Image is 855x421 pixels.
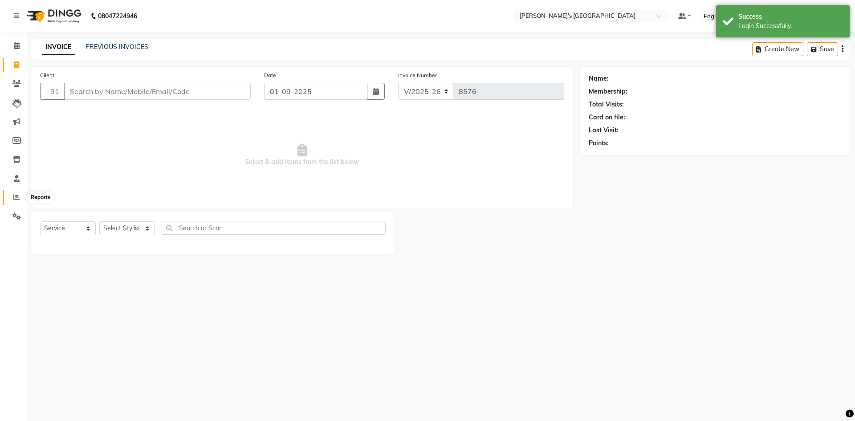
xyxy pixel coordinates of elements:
[589,100,624,109] div: Total Visits:
[42,39,75,55] a: INVOICE
[738,21,843,31] div: Login Successfully.
[807,42,838,56] button: Save
[752,42,803,56] button: Create New
[589,74,609,83] div: Name:
[40,83,65,100] button: +91
[64,83,251,100] input: Search by Name/Mobile/Email/Code
[40,110,564,200] span: Select & add items from the list below
[738,12,843,21] div: Success
[264,71,276,79] label: Date
[589,139,609,148] div: Points:
[98,4,137,29] b: 08047224946
[85,43,148,51] a: PREVIOUS INVOICES
[28,192,53,203] div: Reports
[23,4,84,29] img: logo
[589,113,625,122] div: Card on file:
[398,71,437,79] label: Invoice Number
[589,126,619,135] div: Last Visit:
[589,87,627,96] div: Membership:
[40,71,54,79] label: Client
[162,221,386,235] input: Search or Scan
